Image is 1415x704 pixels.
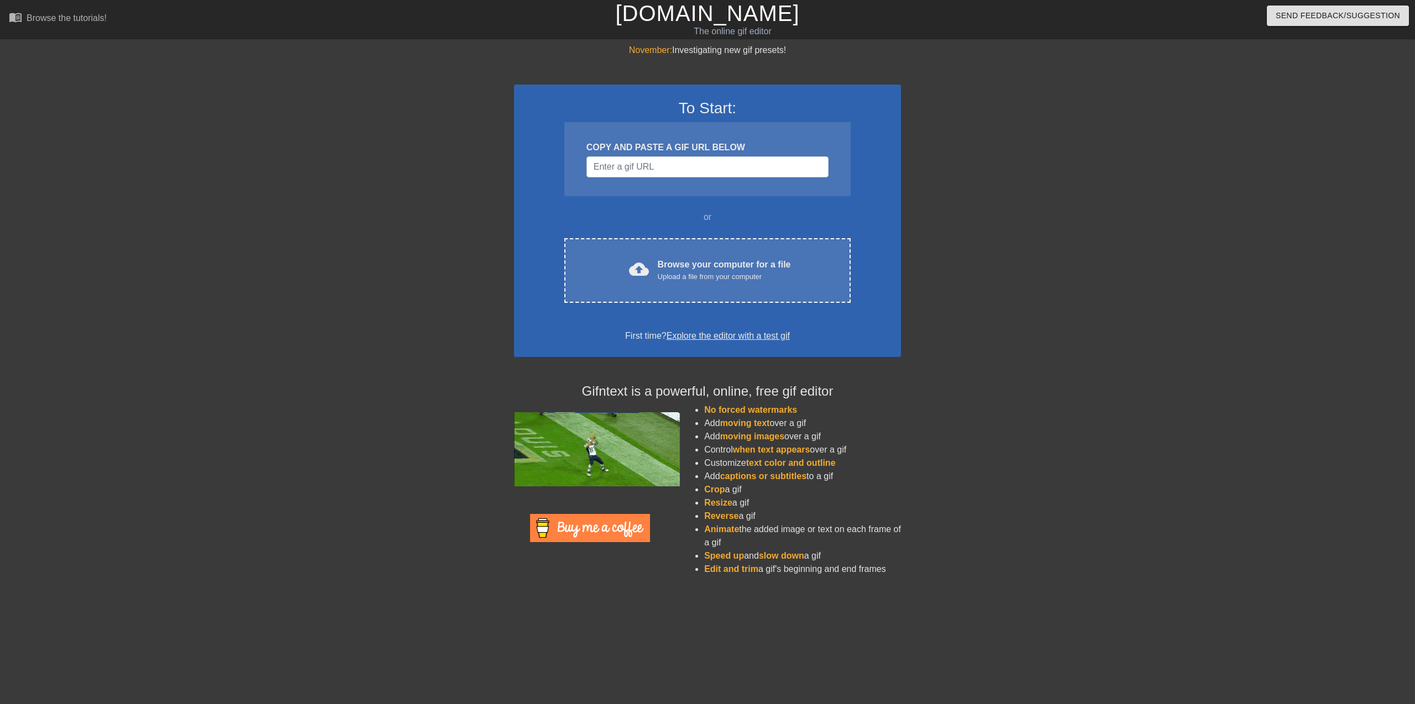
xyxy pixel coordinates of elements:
[543,211,872,224] div: or
[704,509,901,523] li: a gif
[704,483,901,496] li: a gif
[704,485,725,494] span: Crop
[704,511,738,521] span: Reverse
[704,405,797,414] span: No forced watermarks
[528,99,887,118] h3: To Start:
[704,430,901,443] li: Add over a gif
[586,156,829,177] input: Username
[9,10,22,24] span: menu_book
[704,456,901,470] li: Customize
[704,523,901,549] li: the added image or text on each frame of a gif
[530,514,650,542] img: Buy Me A Coffee
[720,418,770,428] span: moving text
[704,549,901,563] li: and a gif
[629,45,672,55] span: November:
[733,445,810,454] span: when text appears
[704,563,901,576] li: a gif's beginning and end frames
[658,258,791,282] div: Browse your computer for a file
[528,329,887,343] div: First time?
[615,1,799,25] a: [DOMAIN_NAME]
[704,443,901,456] li: Control over a gif
[704,564,758,574] span: Edit and trim
[27,13,107,23] div: Browse the tutorials!
[746,458,836,467] span: text color and outline
[704,524,739,534] span: Animate
[514,412,680,486] img: football_small.gif
[704,498,732,507] span: Resize
[704,470,901,483] li: Add to a gif
[514,44,901,57] div: Investigating new gif presets!
[9,10,107,28] a: Browse the tutorials!
[1267,6,1409,26] button: Send Feedback/Suggestion
[667,331,790,340] a: Explore the editor with a test gif
[658,271,791,282] div: Upload a file from your computer
[629,259,649,279] span: cloud_upload
[514,383,901,400] h4: Gifntext is a powerful, online, free gif editor
[759,551,804,560] span: slow down
[586,141,829,154] div: COPY AND PASTE A GIF URL BELOW
[477,25,988,38] div: The online gif editor
[720,471,806,481] span: captions or subtitles
[720,432,784,441] span: moving images
[704,551,744,560] span: Speed up
[704,496,901,509] li: a gif
[1276,9,1400,23] span: Send Feedback/Suggestion
[704,417,901,430] li: Add over a gif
